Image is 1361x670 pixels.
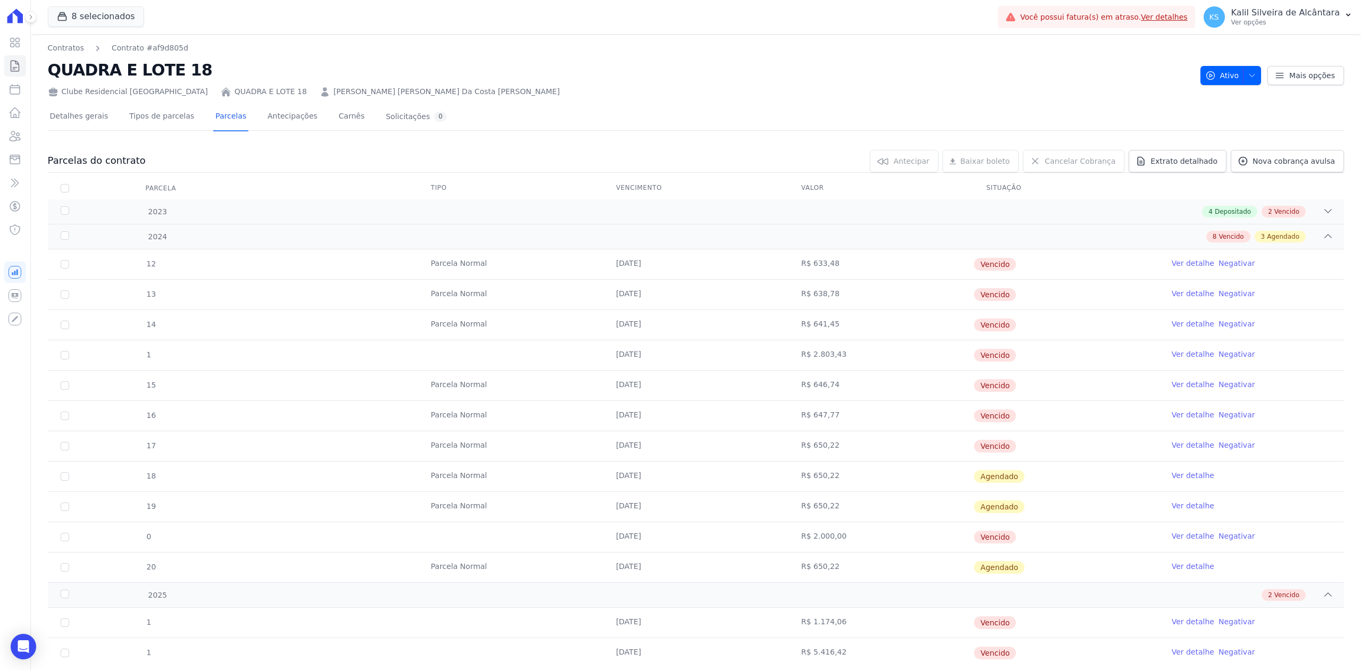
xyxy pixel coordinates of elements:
[1172,349,1214,359] a: Ver detalhe
[148,206,167,217] span: 2023
[146,472,156,480] span: 18
[418,462,603,491] td: Parcela Normal
[148,590,167,601] span: 2025
[974,409,1016,422] span: Vencido
[48,43,189,54] nav: Breadcrumb
[1274,590,1299,600] span: Vencido
[974,288,1016,301] span: Vencido
[1195,2,1361,32] button: KS Kalil Silveira de Alcântara Ver opções
[61,563,69,572] input: default
[48,154,146,167] h3: Parcelas do contrato
[1289,70,1335,81] span: Mais opções
[788,401,973,431] td: R$ 647,77
[146,290,156,298] span: 13
[1172,616,1214,627] a: Ver detalhe
[418,431,603,461] td: Parcela Normal
[146,350,152,359] span: 1
[603,522,788,552] td: [DATE]
[788,249,973,279] td: R$ 633,48
[1231,18,1340,27] p: Ver opções
[603,638,788,668] td: [DATE]
[146,259,156,268] span: 12
[788,522,973,552] td: R$ 2.000,00
[234,86,307,97] a: QUADRA E LOTE 18
[61,351,69,359] input: default
[788,552,973,582] td: R$ 650,22
[127,103,196,131] a: Tipos de parcelas
[1268,207,1272,216] span: 2
[418,177,603,199] th: Tipo
[788,608,973,638] td: R$ 1.174,06
[1219,441,1255,449] a: Negativar
[418,401,603,431] td: Parcela Normal
[146,441,156,450] span: 17
[146,381,156,389] span: 15
[603,492,788,522] td: [DATE]
[265,103,320,131] a: Antecipações
[418,249,603,279] td: Parcela Normal
[1219,648,1255,656] a: Negativar
[1172,531,1214,541] a: Ver detalhe
[1172,647,1214,657] a: Ver detalhe
[384,103,449,131] a: Solicitações0
[1219,259,1255,267] a: Negativar
[418,371,603,400] td: Parcela Normal
[1208,207,1213,216] span: 4
[788,177,973,199] th: Valor
[1219,350,1255,358] a: Negativar
[1213,232,1217,241] span: 8
[1268,590,1272,600] span: 2
[418,492,603,522] td: Parcela Normal
[146,532,152,541] span: 0
[1172,500,1214,511] a: Ver detalhe
[1219,289,1255,298] a: Negativar
[48,103,111,131] a: Detalhes gerais
[48,43,1192,54] nav: Breadcrumb
[1205,66,1239,85] span: Ativo
[61,412,69,420] input: default
[974,500,1024,513] span: Agendado
[148,231,167,242] span: 2024
[146,502,156,510] span: 19
[133,178,189,199] div: Parcela
[1261,232,1265,241] span: 3
[1172,319,1214,329] a: Ver detalhe
[1274,207,1299,216] span: Vencido
[48,43,84,54] a: Contratos
[418,310,603,340] td: Parcela Normal
[1253,156,1335,166] span: Nova cobrança avulsa
[213,103,248,131] a: Parcelas
[1215,207,1251,216] span: Depositado
[974,349,1016,362] span: Vencido
[1129,150,1226,172] a: Extrato detalhado
[1150,156,1217,166] span: Extrato detalhado
[1219,380,1255,389] a: Negativar
[1172,561,1214,572] a: Ver detalhe
[146,320,156,329] span: 14
[61,260,69,269] input: default
[48,58,1192,82] h2: QUADRA E LOTE 18
[61,321,69,329] input: default
[603,280,788,309] td: [DATE]
[1172,258,1214,269] a: Ver detalhe
[61,290,69,299] input: default
[1172,440,1214,450] a: Ver detalhe
[788,638,973,668] td: R$ 5.416,42
[788,371,973,400] td: R$ 646,74
[61,618,69,627] input: default
[603,462,788,491] td: [DATE]
[788,431,973,461] td: R$ 650,22
[974,531,1016,543] span: Vencido
[146,563,156,571] span: 20
[973,177,1158,199] th: Situação
[61,442,69,450] input: default
[333,86,560,97] a: [PERSON_NAME] [PERSON_NAME] Da Costa [PERSON_NAME]
[418,552,603,582] td: Parcela Normal
[48,6,144,27] button: 8 selecionados
[1267,232,1299,241] span: Agendado
[788,340,973,370] td: R$ 2.803,43
[603,431,788,461] td: [DATE]
[1231,7,1340,18] p: Kalil Silveira de Alcântara
[788,462,973,491] td: R$ 650,22
[112,43,188,54] a: Contrato #af9d805d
